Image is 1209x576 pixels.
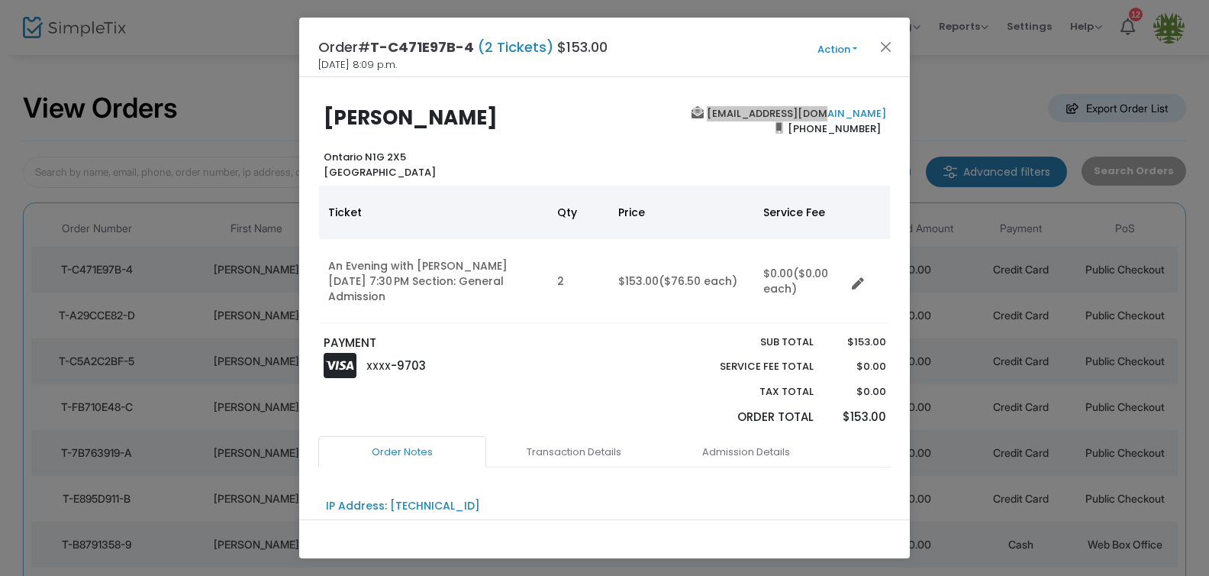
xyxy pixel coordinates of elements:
h4: Order# $153.00 [318,37,608,57]
div: Data table [319,186,890,324]
span: (2 Tickets) [474,37,557,57]
p: Tax Total [684,384,814,400]
span: XXXX [366,360,391,373]
th: Price [609,186,754,239]
td: $0.00 [754,239,846,324]
button: Action [791,41,883,58]
p: $153.00 [828,409,885,426]
p: Service Fee Total [684,359,814,374]
span: [DATE] 8:09 p.m. [318,57,397,73]
span: T-C471E97B-4 [370,37,474,57]
th: Ticket [319,186,548,239]
span: ($0.00 each) [763,266,828,296]
button: Close [876,37,896,57]
p: $0.00 [828,384,885,400]
th: Service Fee [754,186,846,239]
span: [PHONE_NUMBER] [783,116,886,141]
p: $0.00 [828,359,885,374]
a: Admission Details [662,436,830,468]
p: Sub total [684,335,814,350]
td: 2 [548,239,609,324]
p: $153.00 [828,335,885,350]
td: $153.00 [609,239,754,324]
p: PAYMENT [324,335,598,352]
td: An Evening with [PERSON_NAME] [DATE] 7:30 PM Section: General Admission [319,239,548,324]
b: Ontario N1G 2X5 [GEOGRAPHIC_DATA] [324,150,436,180]
span: -9703 [391,358,426,374]
div: IP Address: [TECHNICAL_ID] [326,498,480,514]
a: Order Notes [318,436,486,468]
p: Order Total [684,409,814,426]
a: [EMAIL_ADDRESS][DOMAIN_NAME] [704,106,886,121]
th: Qty [548,186,609,239]
span: ($76.50 each) [659,273,737,289]
b: [PERSON_NAME] [324,104,498,131]
a: Transaction Details [490,436,658,468]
